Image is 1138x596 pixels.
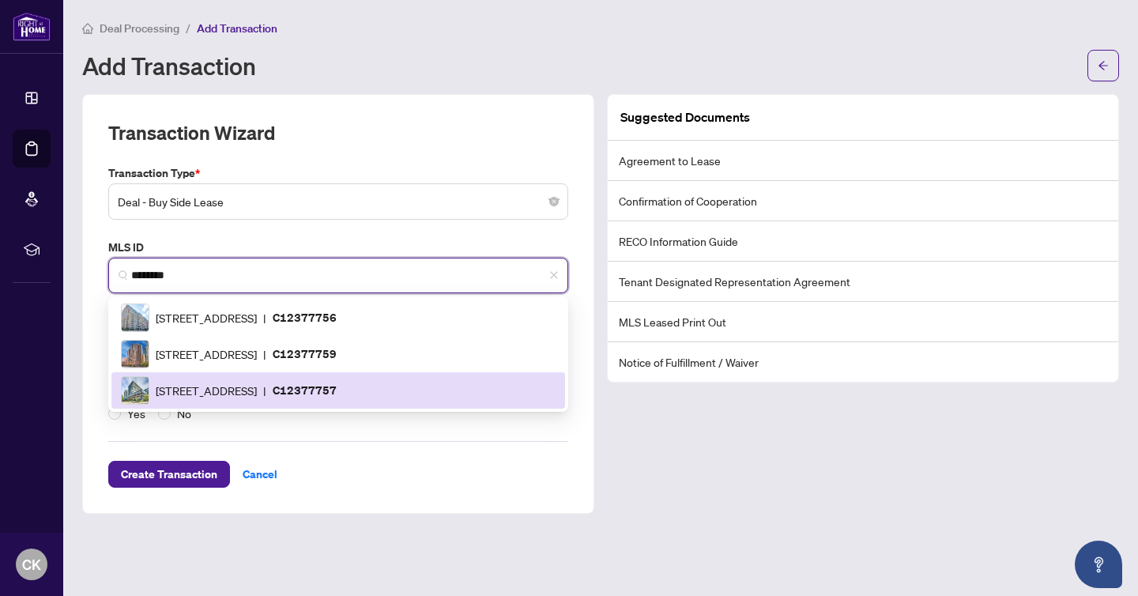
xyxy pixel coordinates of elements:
[273,308,337,326] p: C12377756
[230,461,290,488] button: Cancel
[119,270,128,280] img: search_icon
[121,405,152,422] span: Yes
[156,345,257,363] span: [STREET_ADDRESS]
[608,221,1118,262] li: RECO Information Guide
[122,341,149,368] img: IMG-C12377759_1.jpg
[197,21,277,36] span: Add Transaction
[13,12,51,41] img: logo
[243,462,277,487] span: Cancel
[608,262,1118,302] li: Tenant Designated Representation Agreement
[122,377,149,404] img: IMG-C12377757_1.jpg
[108,239,568,256] label: MLS ID
[549,270,559,280] span: close
[82,23,93,34] span: home
[156,382,257,399] span: [STREET_ADDRESS]
[608,342,1118,382] li: Notice of Fulfillment / Waiver
[263,382,266,399] span: |
[186,19,190,37] li: /
[263,309,266,326] span: |
[108,461,230,488] button: Create Transaction
[549,197,559,206] span: close-circle
[1075,541,1122,588] button: Open asap
[273,345,337,363] p: C12377759
[122,304,149,331] img: IMG-C12377756_1.jpg
[171,405,198,422] span: No
[121,462,217,487] span: Create Transaction
[1098,60,1109,71] span: arrow-left
[82,53,256,78] h1: Add Transaction
[608,181,1118,221] li: Confirmation of Cooperation
[118,187,559,217] span: Deal - Buy Side Lease
[108,120,275,145] h2: Transaction Wizard
[273,381,337,399] p: C12377757
[263,345,266,363] span: |
[108,164,568,182] label: Transaction Type
[608,141,1118,181] li: Agreement to Lease
[100,21,179,36] span: Deal Processing
[620,108,750,127] article: Suggested Documents
[22,553,41,575] span: CK
[608,302,1118,342] li: MLS Leased Print Out
[156,309,257,326] span: [STREET_ADDRESS]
